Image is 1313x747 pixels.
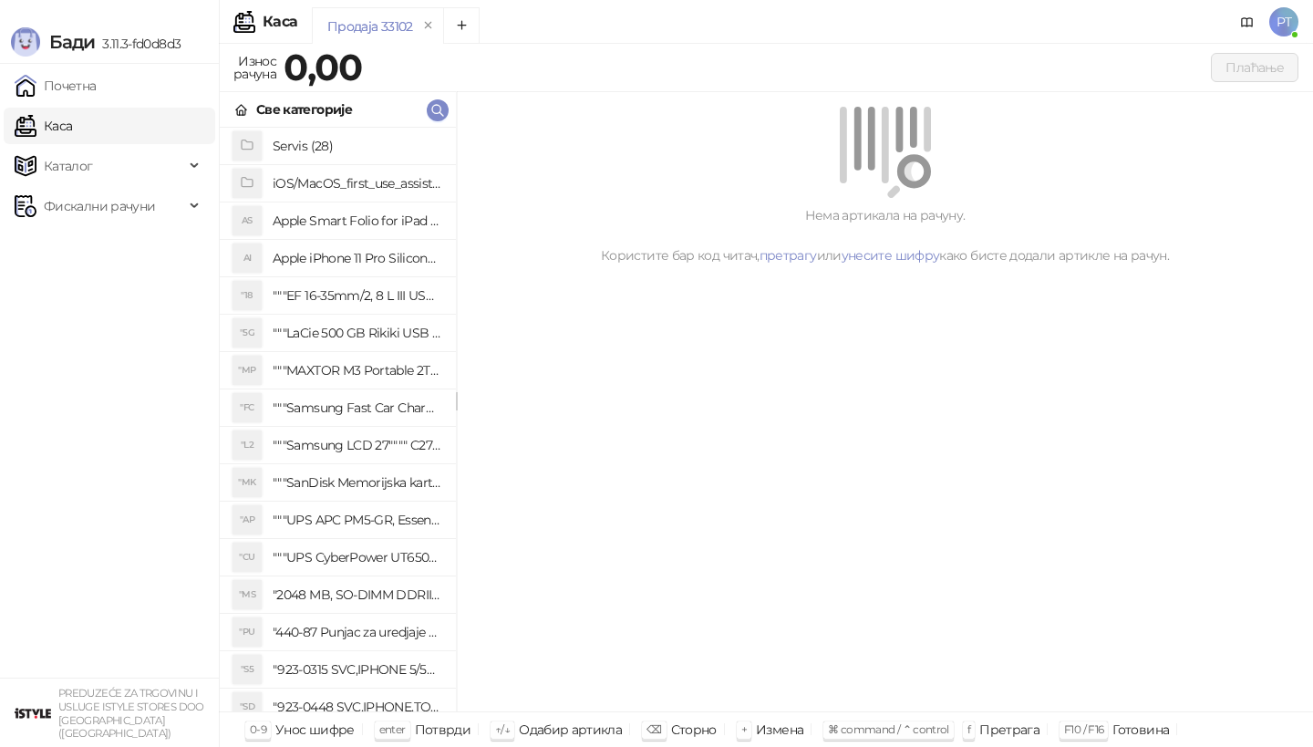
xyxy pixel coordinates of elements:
[233,206,262,235] div: AS
[15,108,72,144] a: Каса
[273,692,441,721] h4: "923-0448 SVC,IPHONE,TOURQUE DRIVER KIT .65KGF- CM Šrafciger "
[417,18,440,34] button: remove
[230,49,280,86] div: Износ рачуна
[1064,722,1103,736] span: F10 / F16
[828,722,949,736] span: ⌘ command / ⌃ control
[44,148,93,184] span: Каталог
[1233,7,1262,36] a: Документација
[273,169,441,198] h4: iOS/MacOS_first_use_assistance (4)
[220,128,456,711] div: grid
[379,722,406,736] span: enter
[58,687,204,740] small: PREDUZEĆE ZA TRGOVINU I USLUGE ISTYLE STORES DOO [GEOGRAPHIC_DATA] ([GEOGRAPHIC_DATA])
[273,505,441,534] h4: """UPS APC PM5-GR, Essential Surge Arrest,5 utic_nica"""
[275,718,355,742] div: Унос шифре
[233,356,262,385] div: "MP
[284,45,362,89] strong: 0,00
[273,356,441,385] h4: """MAXTOR M3 Portable 2TB 2.5"""" crni eksterni hard disk HX-M201TCB/GM"""
[415,718,471,742] div: Потврди
[233,281,262,310] div: "18
[842,247,940,264] a: унесите шифру
[519,718,622,742] div: Одабир артикла
[756,718,803,742] div: Измена
[49,31,95,53] span: Бади
[671,718,717,742] div: Сторно
[273,318,441,348] h4: """LaCie 500 GB Rikiki USB 3.0 / Ultra Compact & Resistant aluminum / USB 3.0 / 2.5"""""""
[250,722,266,736] span: 0-9
[273,543,441,572] h4: """UPS CyberPower UT650EG, 650VA/360W , line-int., s_uko, desktop"""
[233,505,262,534] div: "AP
[495,722,510,736] span: ↑/↓
[646,722,661,736] span: ⌫
[479,205,1291,265] div: Нема артикала на рачуну. Користите бар код читач, или како бисте додали артикле на рачун.
[233,692,262,721] div: "SD
[273,617,441,647] h4: "440-87 Punjac za uredjaje sa micro USB portom 4/1, Stand."
[233,655,262,684] div: "S5
[273,468,441,497] h4: """SanDisk Memorijska kartica 256GB microSDXC sa SD adapterom SDSQXA1-256G-GN6MA - Extreme PLUS, ...
[233,393,262,422] div: "FC
[273,281,441,310] h4: """EF 16-35mm/2, 8 L III USM"""
[1269,7,1298,36] span: PT
[967,722,970,736] span: f
[443,7,480,44] button: Add tab
[233,543,262,572] div: "CU
[273,206,441,235] h4: Apple Smart Folio for iPad mini (A17 Pro) - Sage
[233,580,262,609] div: "MS
[263,15,297,29] div: Каса
[233,431,262,460] div: "L2
[760,247,817,264] a: претрагу
[273,244,441,273] h4: Apple iPhone 11 Pro Silicone Case - Black
[1211,53,1298,82] button: Плаћање
[979,718,1039,742] div: Претрага
[233,244,262,273] div: AI
[233,617,262,647] div: "PU
[95,36,181,52] span: 3.11.3-fd0d8d3
[15,67,97,104] a: Почетна
[273,393,441,422] h4: """Samsung Fast Car Charge Adapter, brzi auto punja_, boja crna"""
[273,580,441,609] h4: "2048 MB, SO-DIMM DDRII, 667 MHz, Napajanje 1,8 0,1 V, Latencija CL5"
[256,99,352,119] div: Све категорије
[273,131,441,161] h4: Servis (28)
[11,27,40,57] img: Logo
[233,318,262,348] div: "5G
[233,468,262,497] div: "MK
[273,431,441,460] h4: """Samsung LCD 27"""" C27F390FHUXEN"""
[327,16,413,36] div: Продаја 33102
[273,655,441,684] h4: "923-0315 SVC,IPHONE 5/5S BATTERY REMOVAL TRAY Držač za iPhone sa kojim se otvara display
[741,722,747,736] span: +
[15,695,51,731] img: 64x64-companyLogo-77b92cf4-9946-4f36-9751-bf7bb5fd2c7d.png
[44,188,155,224] span: Фискални рачуни
[1112,718,1169,742] div: Готовина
